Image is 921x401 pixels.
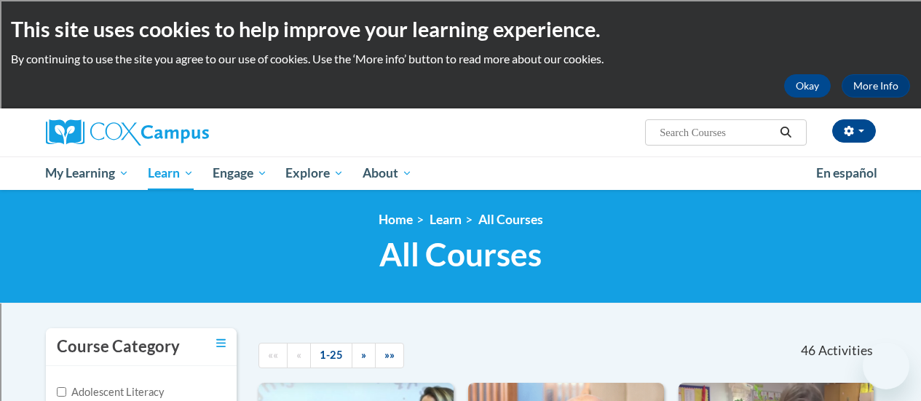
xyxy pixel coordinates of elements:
span: Explore [285,164,344,182]
input: Search Courses [658,124,775,141]
span: My Learning [45,164,129,182]
a: Engage [203,156,277,190]
a: About [353,156,422,190]
span: Engage [213,164,267,182]
div: Main menu [35,156,887,190]
span: About [363,164,412,182]
img: Cox Campus [46,119,209,146]
a: Cox Campus [46,119,308,146]
span: Learn [148,164,194,182]
a: Explore [276,156,353,190]
iframe: Button to launch messaging window [863,343,909,389]
a: Home [379,212,413,227]
a: Learn [430,212,462,227]
a: Learn [138,156,203,190]
button: Account Settings [832,119,876,143]
a: En español [807,158,887,188]
span: En español [816,165,877,180]
a: My Learning [36,156,139,190]
a: All Courses [478,212,543,227]
span: All Courses [379,235,542,274]
button: Search [775,124,797,141]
